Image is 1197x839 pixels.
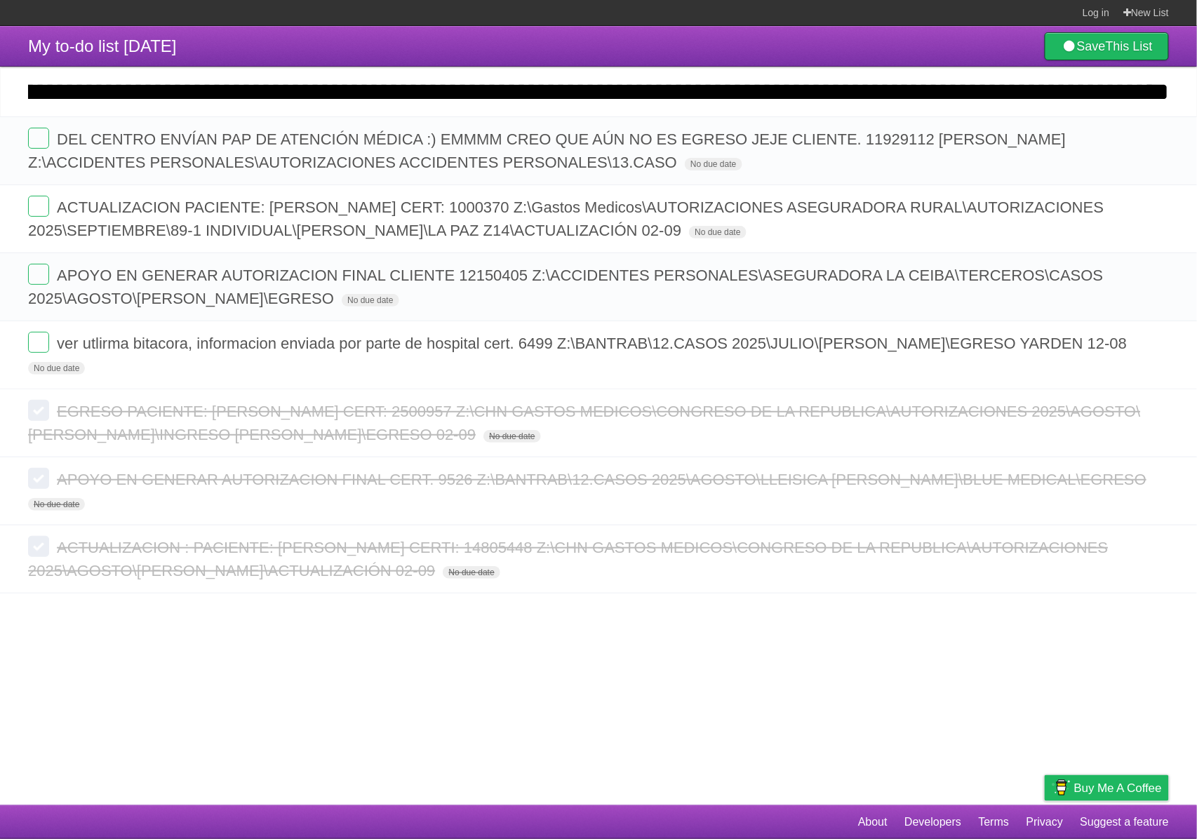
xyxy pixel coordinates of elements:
span: No due date [689,226,746,239]
span: No due date [28,362,85,375]
span: No due date [28,498,85,511]
span: No due date [483,430,540,443]
a: Privacy [1027,809,1063,835]
span: Buy me a coffee [1074,776,1162,800]
a: SaveThis List [1045,32,1169,60]
span: ACTUALIZACION : PACIENTE: [PERSON_NAME] CERTI: 14805448 Z:\CHN GASTOS MEDICOS\CONGRESO DE LA REPU... [28,539,1109,579]
a: About [858,809,888,835]
a: Suggest a feature [1081,809,1169,835]
span: My to-do list [DATE] [28,36,177,55]
span: ver utlirma bitacora, informacion enviada por parte de hospital cert. 6499 Z:\BANTRAB\12.CASOS 20... [57,335,1130,352]
span: No due date [342,294,399,307]
span: No due date [443,566,500,579]
a: Buy me a coffee [1045,775,1169,801]
img: Buy me a coffee [1052,776,1071,800]
label: Done [28,400,49,421]
label: Done [28,332,49,353]
a: Terms [979,809,1010,835]
label: Done [28,468,49,489]
span: ACTUALIZACION PACIENTE: [PERSON_NAME] CERT: 1000370 Z:\Gastos Medicos\AUTORIZACIONES ASEGURADORA ... [28,199,1104,239]
label: Done [28,536,49,557]
label: Done [28,128,49,149]
span: APOYO EN GENERAR AUTORIZACION FINAL CLIENTE 12150405 Z:\ACCIDENTES PERSONALES\ASEGURADORA LA CEIB... [28,267,1104,307]
a: Developers [904,809,961,835]
b: This List [1106,39,1153,53]
label: Done [28,196,49,217]
span: No due date [685,158,742,170]
label: Done [28,264,49,285]
span: EGRESO PACIENTE: [PERSON_NAME] CERT: 2500957 Z:\CHN GASTOS MEDICOS\CONGRESO DE LA REPUBLICA\AUTOR... [28,403,1141,443]
span: DEL CENTRO ENVÍAN PAP DE ATENCIÓN MÉDICA :) EMMMM CREO QUE AÚN NO ES EGRESO JEJE CLIENTE. 1192911... [28,130,1066,171]
span: APOYO EN GENERAR AUTORIZACION FINAL CERT. 9526 Z:\BANTRAB\12.CASOS 2025\AGOSTO\LLEISICA [PERSON_N... [57,471,1150,488]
